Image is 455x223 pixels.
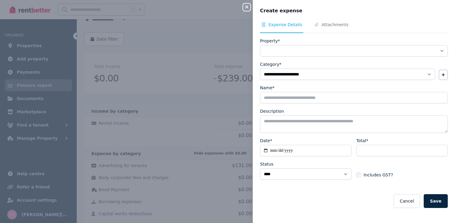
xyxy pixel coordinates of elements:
label: Date* [260,138,272,144]
input: Includes GST? [356,173,361,177]
button: Save [424,194,448,208]
label: Property* [260,38,280,44]
button: Cancel [394,194,420,208]
label: Category* [260,61,281,67]
span: Includes GST? [364,172,393,178]
label: Name* [260,85,274,91]
label: Total* [356,138,368,144]
label: Status [260,161,274,167]
span: Attachments [321,22,348,28]
span: Expense Details [268,22,302,28]
span: Create expense [260,7,302,14]
label: Description [260,108,284,114]
nav: Tabs [260,22,448,33]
